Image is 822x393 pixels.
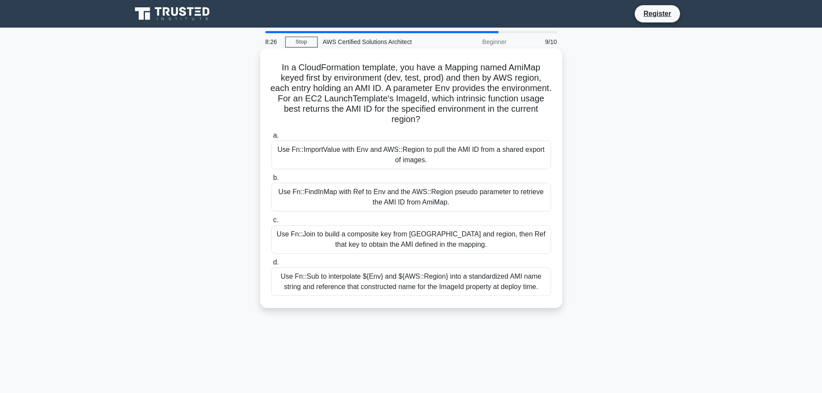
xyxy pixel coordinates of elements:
div: Use Fn::ImportValue with Env and AWS::Region to pull the AMI ID from a shared export of images. [271,141,551,169]
div: Use Fn::FindInMap with Ref to Env and the AWS::Region pseudo parameter to retrieve the AMI ID fro... [271,183,551,211]
div: AWS Certified Solutions Architect [318,33,436,50]
span: b. [273,174,279,181]
div: Use Fn::Join to build a composite key from [GEOGRAPHIC_DATA] and region, then Ref that key to obt... [271,225,551,254]
div: Use Fn::Sub to interpolate ${Env} and ${AWS::Region} into a standardized AMI name string and refe... [271,267,551,296]
div: Beginner [436,33,512,50]
span: d. [273,258,279,266]
h5: In a CloudFormation template, you have a Mapping named AmiMap keyed first by environment (dev, te... [271,62,552,125]
div: 8:26 [260,33,285,50]
a: Stop [285,37,318,47]
span: a. [273,132,279,139]
div: 9/10 [512,33,562,50]
a: Register [638,8,676,19]
span: c. [273,216,278,223]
